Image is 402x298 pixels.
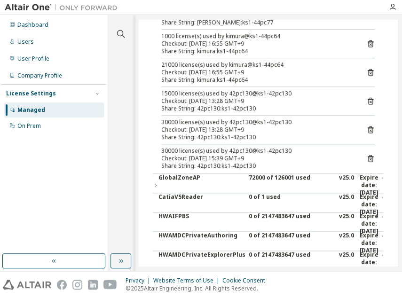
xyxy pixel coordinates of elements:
div: Expire date: [DATE] [360,174,383,196]
img: Altair One [5,3,122,12]
div: License Settings [6,90,56,97]
img: facebook.svg [57,280,67,290]
div: On Prem [17,122,41,130]
div: Checkout: [DATE] 13:28 GMT+9 [161,97,352,105]
div: Expire date: [DATE] [360,212,383,235]
div: 1000 license(s) used by kimura@ks1-44pc64 [161,32,352,40]
div: Privacy [126,277,153,284]
img: altair_logo.svg [3,280,51,290]
div: Share String: 42pc130:ks1-42pc130 [161,105,352,112]
div: Share String: kimura:ks1-44pc64 [161,47,352,55]
div: 21000 license(s) used by kimura@ks1-44pc64 [161,61,352,69]
div: 0 of 1 used [249,193,333,216]
div: 72000 of 126001 used [249,174,333,196]
div: CatiaV5Reader [158,193,243,216]
div: Share String: kimura:ks1-44pc64 [161,76,352,84]
div: Cookie Consent [222,277,271,284]
div: Share String: 42pc130:ks1-42pc130 [161,162,352,170]
div: Share String: 42pc130:ks1-42pc130 [161,133,352,141]
img: instagram.svg [72,280,82,290]
div: User Profile [17,55,49,63]
div: v25.0 [339,174,354,196]
button: CatiaV5Reader0 of 1 usedv25.0Expire date:[DATE] [158,193,383,216]
div: Expire date: [DATE] [360,193,383,216]
div: 30000 license(s) used by 42pc130@ks1-42pc130 [161,118,352,126]
p: © 2025 Altair Engineering, Inc. All Rights Reserved. [126,284,271,292]
div: HWAMDCPrivateExplorerPlus [158,251,243,274]
button: HWAMDCPrivateExplorerPlus0 of 2147483647 usedv25.0Expire date:[DATE] [158,251,383,274]
div: 0 of 2147483647 used [249,232,333,254]
div: Website Terms of Use [153,277,222,284]
div: Checkout: [DATE] 16:55 GMT+9 [161,40,352,47]
div: Checkout: [DATE] 13:28 GMT+9 [161,126,352,133]
div: HWAMDCPrivateAuthoring [158,232,243,254]
div: v25.0 [339,212,354,235]
button: HWAMDCPrivateAuthoring0 of 2147483647 usedv25.0Expire date:[DATE] [158,232,383,254]
button: GlobalZoneAP72000 of 126001 usedv25.0Expire date:[DATE] [153,174,383,196]
div: GlobalZoneAP [158,174,243,196]
div: Expire date: [DATE] [360,251,383,274]
div: v25.0 [339,193,354,216]
div: HWAIFPBS [158,212,243,235]
div: 30000 license(s) used by 42pc130@ks1-42pc130 [161,147,352,155]
div: Company Profile [17,72,62,79]
div: 15000 license(s) used by 42pc130@ks1-42pc130 [161,90,352,97]
img: youtube.svg [103,280,117,290]
div: Checkout: [DATE] 16:55 GMT+9 [161,69,352,76]
button: HWAIFPBS0 of 2147483647 usedv25.0Expire date:[DATE] [158,212,383,235]
div: Checkout: [DATE] 15:39 GMT+9 [161,155,352,162]
div: 0 of 2147483647 used [249,212,333,235]
div: v25.0 [339,251,354,274]
img: linkedin.svg [88,280,98,290]
div: 0 of 2147483647 used [249,251,333,274]
div: Share String: [PERSON_NAME]:ks1-44pc77 [161,19,352,26]
div: Expire date: [DATE] [360,232,383,254]
div: v25.0 [339,232,354,254]
div: Managed [17,106,45,114]
div: Dashboard [17,21,48,29]
div: Users [17,38,34,46]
